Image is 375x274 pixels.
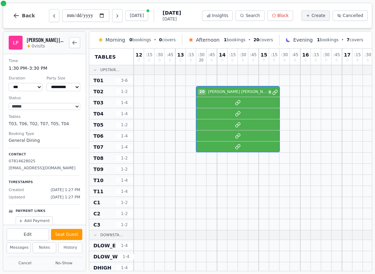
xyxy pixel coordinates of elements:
[9,187,24,193] span: Created
[129,37,132,42] span: 0
[93,253,118,260] span: DLOW_W
[219,52,225,57] span: 14
[180,59,182,62] span: 0
[116,189,133,194] span: 1 - 4
[93,242,116,249] span: DLOW_E
[116,100,133,105] span: 1 - 4
[347,37,349,42] span: 7
[93,88,103,95] span: T02
[9,152,80,157] p: Contact
[22,13,35,18] span: Back
[158,59,160,62] span: 0
[250,53,257,57] span: : 45
[187,53,194,57] span: : 15
[323,53,330,57] span: : 30
[116,78,133,83] span: 3 - 6
[16,216,53,226] button: Add Payment
[271,53,277,57] span: : 15
[116,243,133,248] span: 1 - 4
[9,159,80,164] p: 07814628025
[7,259,43,268] button: Cancel
[198,89,206,95] span: 20
[93,177,103,184] span: T10
[93,221,100,228] span: C3
[344,52,350,57] span: 17
[268,90,272,94] span: 6
[267,10,293,21] button: Block
[325,59,327,62] span: 0
[9,121,80,127] dd: T03, T06, T02, T07, T05, T04
[162,16,181,22] span: [DATE]
[343,13,363,18] span: Cancelled
[341,37,344,43] span: •
[27,36,65,43] h2: [PERSON_NAME] [PERSON_NAME]
[283,59,285,62] span: 0
[93,121,103,128] span: T05
[273,59,275,62] span: 0
[93,99,103,106] span: T03
[253,37,273,43] span: covers
[148,59,150,62] span: 0
[51,195,80,200] span: [DATE] 1:27 PM
[9,58,80,64] dt: Time
[167,53,173,57] span: : 45
[293,36,312,43] span: Evening
[116,166,133,172] span: 1 - 2
[311,13,325,18] span: Create
[333,10,368,21] button: Cancelled
[9,114,80,120] dt: Tables
[347,37,363,43] span: covers
[116,222,133,228] span: 1 - 2
[156,53,163,57] span: : 30
[159,37,162,42] span: 0
[281,53,288,57] span: : 30
[365,53,371,57] span: : 30
[263,59,265,62] span: 0
[138,59,140,62] span: 0
[116,89,133,94] span: 1 - 2
[199,59,203,62] span: 20
[208,53,215,57] span: : 45
[9,195,25,200] span: Updated
[9,95,80,101] dt: Status
[116,133,133,139] span: 1 - 4
[45,259,82,268] button: No-Show
[116,265,133,271] span: 1 - 4
[248,37,251,43] span: •
[146,53,152,57] span: : 15
[116,144,133,150] span: 1 - 4
[333,53,340,57] span: : 45
[112,9,123,22] button: Next day
[305,59,307,62] span: 0
[47,76,80,82] dt: Party Size
[9,131,80,137] dt: Booking Type
[301,10,330,21] button: Create
[221,59,223,62] span: 0
[118,254,134,259] span: 1 - 4
[198,53,205,57] span: : 30
[100,232,123,238] span: Downsta...
[212,13,228,18] span: Insights
[93,144,103,151] span: T07
[312,53,319,57] span: : 15
[93,210,100,217] span: C2
[207,89,267,95] span: [PERSON_NAME] [PERSON_NAME]
[100,67,120,72] span: Upstair...
[135,52,142,57] span: 12
[116,178,133,183] span: 1 - 4
[116,122,133,128] span: 1 - 2
[354,53,361,57] span: : 15
[252,59,254,62] span: 0
[346,59,348,62] span: 0
[93,155,103,162] span: T08
[58,242,82,253] button: History
[125,10,149,21] button: [DATE]
[317,37,320,42] span: 1
[202,10,233,21] button: Insights
[93,188,103,195] span: T11
[229,53,236,57] span: : 15
[159,37,176,43] span: covers
[49,9,59,22] button: Previous day
[177,52,184,57] span: 13
[93,166,103,173] span: T09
